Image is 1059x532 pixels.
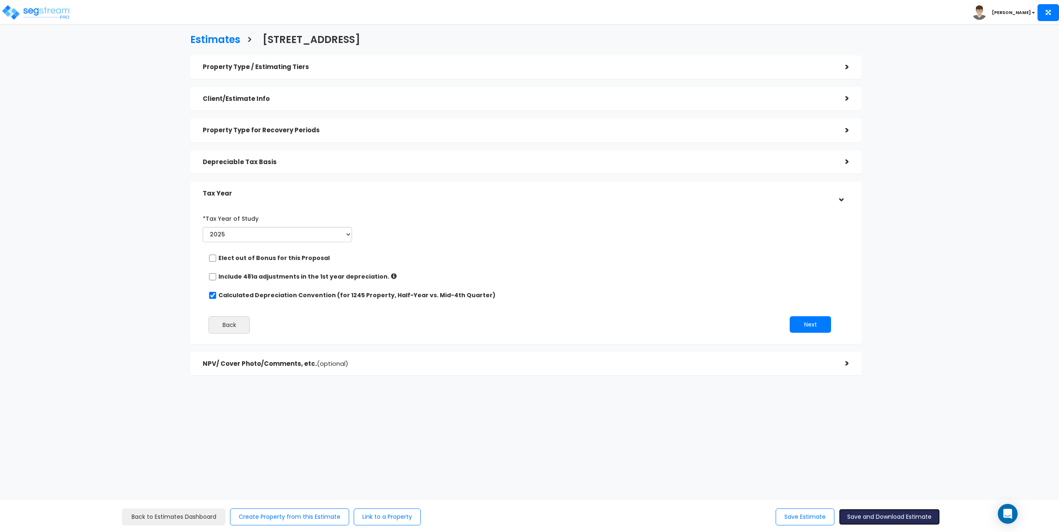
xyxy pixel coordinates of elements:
[203,212,259,223] label: *Tax Year of Study
[218,272,389,281] label: Include 481a adjustments in the 1st year depreciation.
[354,508,421,525] button: Link to a Property
[1,4,72,21] img: logo_pro_r.png
[203,95,833,103] h5: Client/Estimate Info
[218,291,496,299] label: Calculated Depreciation Convention (for 1245 Property, Half-Year vs. Mid-4th Quarter)
[203,360,833,367] h5: NPV/ Cover Photo/Comments, etc.
[122,508,225,525] a: Back to Estimates Dashboard
[203,127,833,134] h5: Property Type for Recovery Periods
[833,92,849,105] div: >
[776,508,834,525] button: Save Estimate
[184,26,240,51] a: Estimates
[833,61,849,74] div: >
[203,64,833,71] h5: Property Type / Estimating Tiers
[247,34,252,47] h3: >
[203,190,833,197] h5: Tax Year
[833,155,849,168] div: >
[218,254,330,262] label: Elect out of Bonus for this Proposal
[833,124,849,137] div: >
[833,357,849,370] div: >
[317,359,348,368] span: (optional)
[230,508,349,525] button: Create Property from this Estimate
[391,273,397,279] i: If checked: Increased depreciation = Aggregated Post-Study (up to Tax Year) – Prior Accumulated D...
[992,10,1031,16] b: [PERSON_NAME]
[972,5,987,20] img: avatar.png
[790,316,831,333] button: Next
[839,509,940,525] button: Save and Download Estimate
[263,34,360,47] h3: [STREET_ADDRESS]
[190,34,240,47] h3: Estimates
[203,159,833,166] h5: Depreciable Tax Basis
[256,26,360,51] a: [STREET_ADDRESS]
[998,504,1018,524] div: Open Intercom Messenger
[208,316,250,334] button: Back
[834,185,847,202] div: >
